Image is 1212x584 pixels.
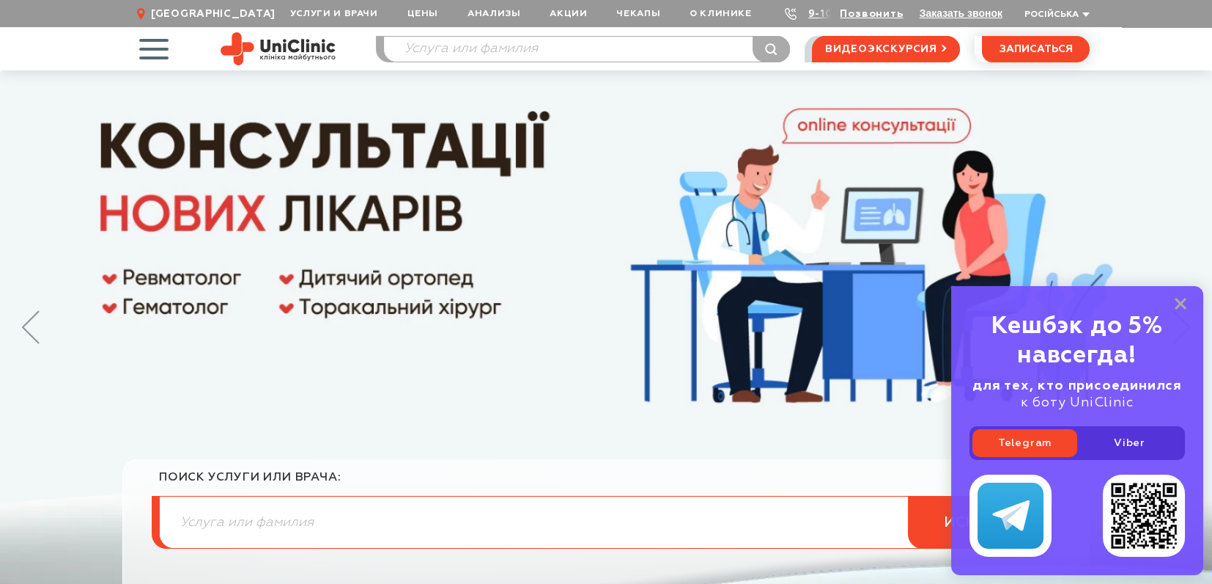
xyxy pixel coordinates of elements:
button: Російська [1021,10,1090,21]
img: Site [221,32,336,65]
a: видеоэкскурсия [812,36,960,62]
button: искать [908,496,1053,549]
span: Російська [1024,10,1079,19]
span: [GEOGRAPHIC_DATA] [151,7,276,21]
div: к боту UniClinic [969,378,1185,412]
span: видеоэкскурсия [825,37,937,62]
a: Позвонить [840,9,903,19]
span: искать [944,514,1005,532]
button: записаться [982,36,1090,62]
div: поиск услуги или врача: [159,470,1053,496]
input: Услуга или фамилия [384,37,789,62]
span: записаться [999,44,1073,54]
div: Кешбэк до 5% навсегда! [969,312,1185,371]
b: для тех, кто присоединился [972,379,1182,393]
a: 9-103 [808,9,840,19]
a: Telegram [972,429,1077,457]
input: Услуга или фамилия [160,497,1052,548]
button: Заказать звонок [920,7,1002,19]
a: Viber [1077,429,1182,457]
